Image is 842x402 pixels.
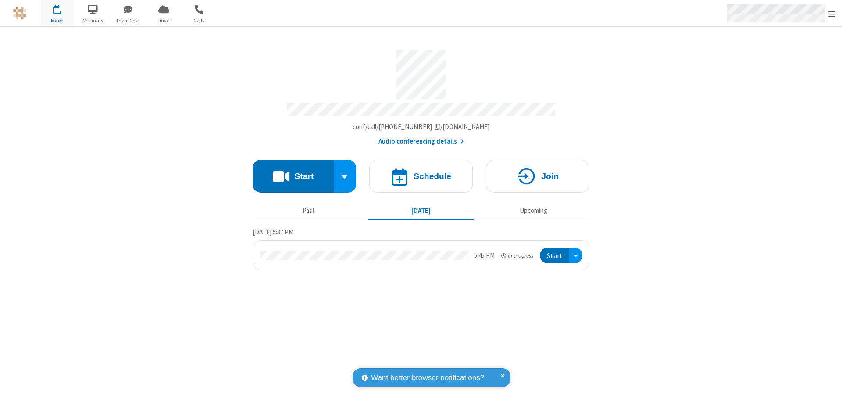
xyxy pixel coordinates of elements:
[112,17,145,25] span: Team Chat
[183,17,216,25] span: Calls
[369,160,473,193] button: Schedule
[569,248,582,264] div: Open menu
[371,372,484,384] span: Want better browser notifications?
[253,228,293,236] span: [DATE] 5:37 PM
[414,172,451,180] h4: Schedule
[253,43,589,147] section: Account details
[147,17,180,25] span: Drive
[540,248,569,264] button: Start
[501,251,533,260] em: in progress
[334,160,357,193] div: Start conference options
[353,122,490,131] span: Copy my meeting room link
[59,5,65,11] div: 1
[486,160,589,193] button: Join
[541,172,559,180] h4: Join
[294,172,314,180] h4: Start
[253,227,589,271] section: Today's Meetings
[368,202,474,219] button: [DATE]
[378,136,464,147] button: Audio conferencing details
[481,202,586,219] button: Upcoming
[253,160,334,193] button: Start
[353,122,490,132] button: Copy my meeting room linkCopy my meeting room link
[41,17,74,25] span: Meet
[256,202,362,219] button: Past
[13,7,26,20] img: QA Selenium DO NOT DELETE OR CHANGE
[474,251,495,261] div: 5:45 PM
[76,17,109,25] span: Webinars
